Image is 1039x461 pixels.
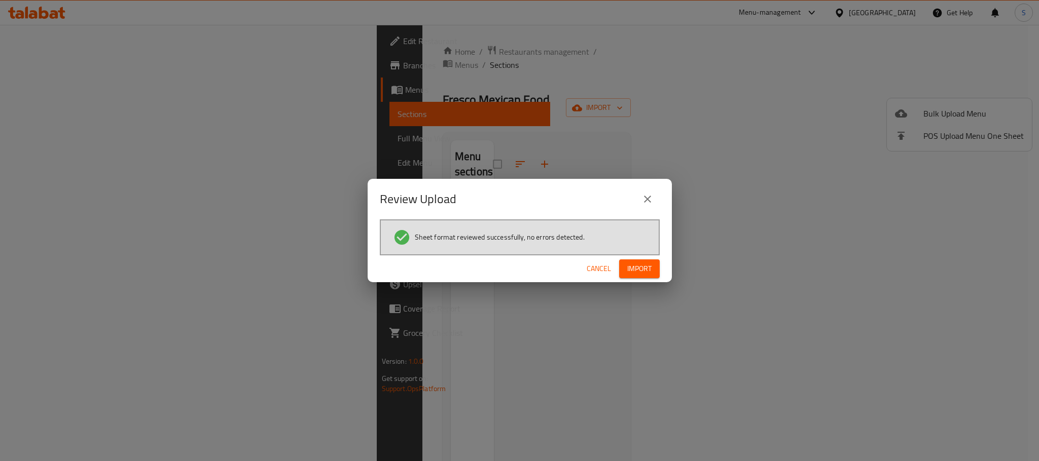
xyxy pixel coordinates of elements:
[587,262,611,275] span: Cancel
[627,262,652,275] span: Import
[380,191,456,207] h2: Review Upload
[619,259,660,278] button: Import
[635,187,660,211] button: close
[415,232,585,242] span: Sheet format reviewed successfully, no errors detected.
[583,259,615,278] button: Cancel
